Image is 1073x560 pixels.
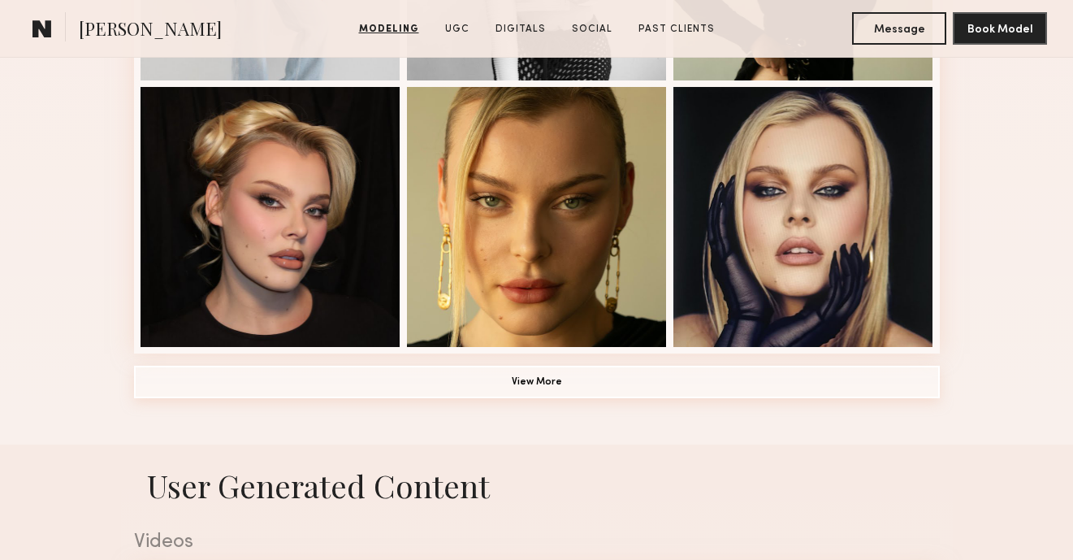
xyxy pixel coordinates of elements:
a: Digitals [489,22,552,37]
a: Social [565,22,619,37]
button: Book Model [953,12,1047,45]
div: Videos [134,532,940,553]
span: [PERSON_NAME] [79,16,222,45]
button: Message [852,12,946,45]
button: View More [134,366,940,398]
a: UGC [439,22,476,37]
a: Past Clients [632,22,721,37]
a: Book Model [953,21,1047,35]
a: Modeling [353,22,426,37]
h1: User Generated Content [121,464,953,506]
